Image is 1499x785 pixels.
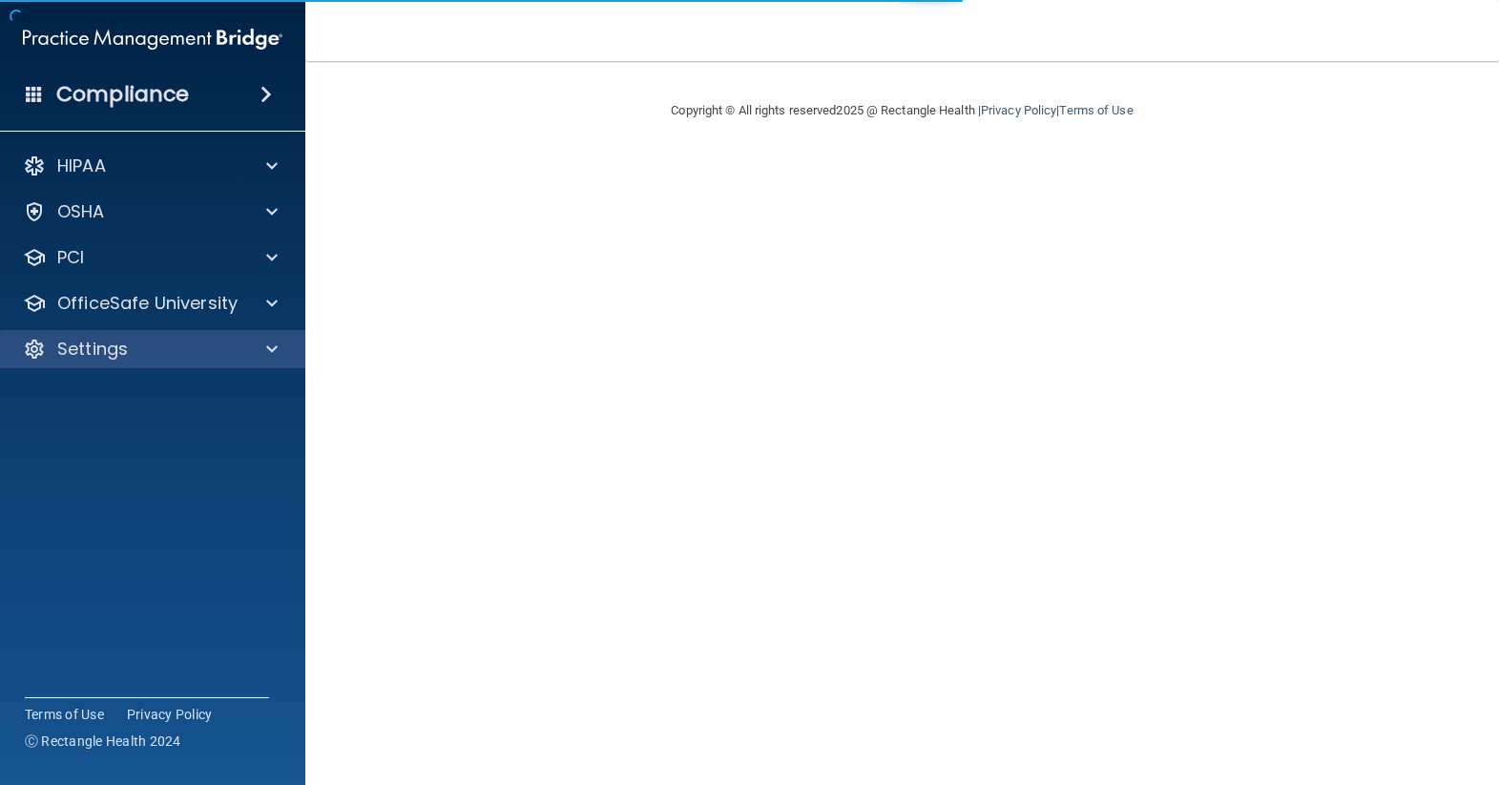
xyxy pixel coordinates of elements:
span: Ⓒ Rectangle Health 2024 [25,732,181,751]
a: HIPAA [23,155,278,177]
a: Settings [23,338,278,361]
a: PCI [23,246,278,269]
p: OSHA [57,200,105,223]
a: Privacy Policy [127,705,213,724]
img: PMB logo [23,20,282,58]
p: HIPAA [57,155,106,177]
a: Terms of Use [1059,103,1133,117]
a: OfficeSafe University [23,292,278,315]
a: Terms of Use [25,705,104,724]
p: PCI [57,246,84,269]
p: OfficeSafe University [57,292,238,315]
h4: Compliance [56,81,189,108]
div: Copyright © All rights reserved 2025 @ Rectangle Health | | [554,80,1251,141]
a: Privacy Policy [981,103,1056,117]
a: OSHA [23,200,278,223]
p: Settings [57,338,128,361]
